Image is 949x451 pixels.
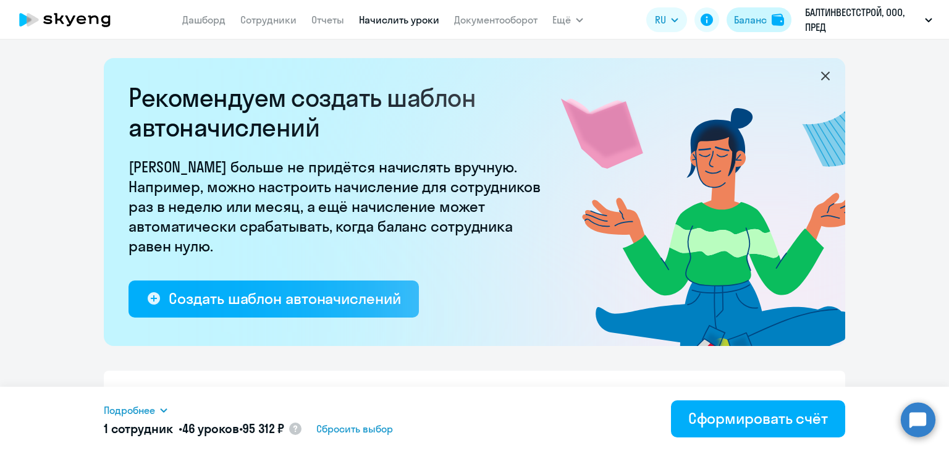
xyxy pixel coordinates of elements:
[129,386,820,415] h2: Начисление и списание уроков
[646,7,687,32] button: RU
[671,400,845,437] button: Сформировать счёт
[311,14,344,26] a: Отчеты
[799,5,938,35] button: БАЛТИНВЕСТСТРОЙ, ООО, ПРЕД
[129,157,549,256] p: [PERSON_NAME] больше не придётся начислять вручную. Например, можно настроить начисление для сотр...
[655,12,666,27] span: RU
[359,14,439,26] a: Начислить уроки
[454,14,538,26] a: Документооборот
[316,421,393,436] span: Сбросить выбор
[129,83,549,142] h2: Рекомендуем создать шаблон автоначислений
[727,7,791,32] button: Балансbalance
[772,14,784,26] img: balance
[552,7,583,32] button: Ещё
[552,12,571,27] span: Ещё
[129,280,419,318] button: Создать шаблон автоначислений
[734,12,767,27] div: Баланс
[182,14,226,26] a: Дашборд
[805,5,920,35] p: БАЛТИНВЕСТСТРОЙ, ООО, ПРЕД
[242,421,284,436] span: 95 312 ₽
[104,403,155,418] span: Подробнее
[182,421,239,436] span: 46 уроков
[688,408,828,428] div: Сформировать счёт
[240,14,297,26] a: Сотрудники
[104,420,284,437] h5: 1 сотрудник • •
[169,289,400,308] div: Создать шаблон автоначислений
